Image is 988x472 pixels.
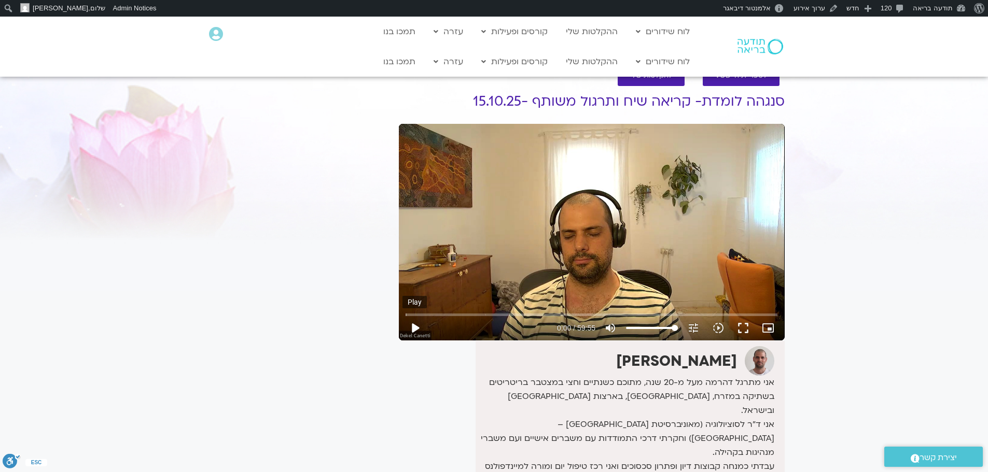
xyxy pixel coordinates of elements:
[476,22,553,41] a: קורסים ופעילות
[561,22,623,41] a: ההקלטות שלי
[631,22,695,41] a: לוח שידורים
[33,4,88,12] span: [PERSON_NAME]
[378,52,421,71] a: תמכו בנו
[399,94,785,109] h1: סנגהה לומדת- קריאה שיח ותרגול משותף -15.10.25
[561,52,623,71] a: ההקלטות שלי
[630,72,672,80] span: להקלטות שלי
[920,451,957,465] span: יצירת קשר
[715,72,767,80] span: לספריית ה-VOD
[737,39,783,54] img: תודעה בריאה
[745,346,774,376] img: דקל קנטי
[884,447,983,467] a: יצירת קשר
[631,52,695,71] a: לוח שידורים
[428,22,468,41] a: עזרה
[428,52,468,71] a: עזרה
[378,22,421,41] a: תמכו בנו
[476,52,553,71] a: קורסים ופעילות
[616,351,737,371] strong: [PERSON_NAME]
